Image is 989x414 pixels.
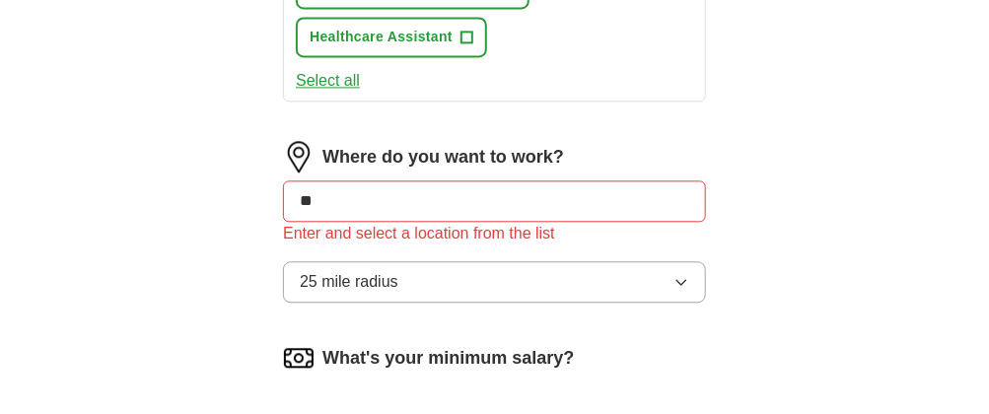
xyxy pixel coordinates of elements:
[296,17,487,57] button: Healthcare Assistant
[322,144,564,171] label: Where do you want to work?
[310,27,453,47] span: Healthcare Assistant
[283,222,706,245] div: Enter and select a location from the list
[283,342,315,374] img: salary.png
[300,270,398,294] span: 25 mile radius
[296,69,360,93] button: Select all
[283,261,706,303] button: 25 mile radius
[322,345,574,372] label: What's your minimum salary?
[283,141,315,172] img: location.png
